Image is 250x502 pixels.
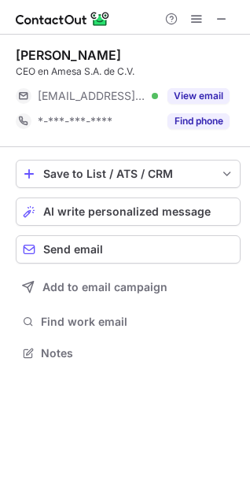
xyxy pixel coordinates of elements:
[167,113,230,129] button: Reveal Button
[16,197,241,226] button: AI write personalized message
[16,342,241,364] button: Notes
[41,346,234,360] span: Notes
[16,47,121,63] div: [PERSON_NAME]
[16,235,241,264] button: Send email
[43,205,211,218] span: AI write personalized message
[43,243,103,256] span: Send email
[16,311,241,333] button: Find work email
[38,89,146,103] span: [EMAIL_ADDRESS][DOMAIN_NAME]
[41,315,234,329] span: Find work email
[42,281,167,293] span: Add to email campaign
[16,9,110,28] img: ContactOut v5.3.10
[16,160,241,188] button: save-profile-one-click
[167,88,230,104] button: Reveal Button
[16,65,241,79] div: CEO en Amesa S.A. de C.V.
[16,273,241,301] button: Add to email campaign
[43,168,213,180] div: Save to List / ATS / CRM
